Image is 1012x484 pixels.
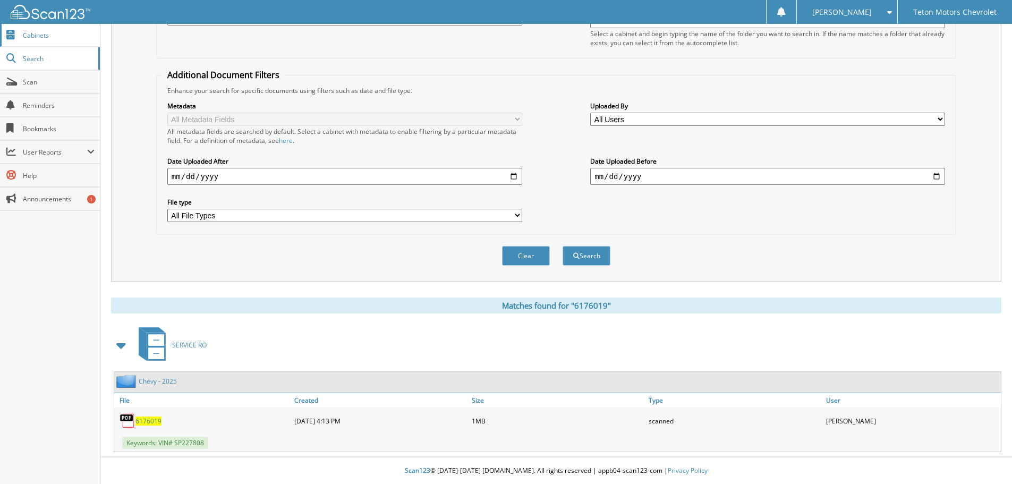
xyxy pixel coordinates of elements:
[11,5,90,19] img: scan123-logo-white.svg
[23,148,87,157] span: User Reports
[23,54,93,63] span: Search
[812,9,872,15] span: [PERSON_NAME]
[100,458,1012,484] div: © [DATE]-[DATE] [DOMAIN_NAME]. All rights reserved | appb04-scan123-com |
[23,31,95,40] span: Cabinets
[162,69,285,81] legend: Additional Document Filters
[167,127,522,145] div: All metadata fields are searched by default. Select a cabinet with metadata to enable filtering b...
[668,466,708,475] a: Privacy Policy
[23,194,95,203] span: Announcements
[590,168,945,185] input: end
[469,393,647,407] a: Size
[139,377,177,386] a: Chevy - 2025
[23,101,95,110] span: Reminders
[279,136,293,145] a: here
[114,393,292,407] a: File
[913,9,997,15] span: Teton Motors Chevrolet
[120,413,135,429] img: PDF.png
[563,246,610,266] button: Search
[502,246,550,266] button: Clear
[590,29,945,47] div: Select a cabinet and begin typing the name of the folder you want to search in. If the name match...
[590,101,945,111] label: Uploaded By
[823,393,1001,407] a: User
[23,124,95,133] span: Bookmarks
[87,195,96,203] div: 1
[292,393,469,407] a: Created
[111,298,1001,313] div: Matches found for "6176019"
[172,341,207,350] span: SERVICE RO
[132,324,207,366] a: SERVICE RO
[405,466,430,475] span: Scan123
[167,157,522,166] label: Date Uploaded After
[167,198,522,207] label: File type
[292,410,469,431] div: [DATE] 4:13 PM
[162,86,950,95] div: Enhance your search for specific documents using filters such as date and file type.
[122,437,208,449] span: Keywords: VIN# SP227808
[590,157,945,166] label: Date Uploaded Before
[646,393,823,407] a: Type
[646,410,823,431] div: scanned
[23,78,95,87] span: Scan
[116,375,139,388] img: folder2.png
[135,417,161,426] a: 6176019
[823,410,1001,431] div: [PERSON_NAME]
[469,410,647,431] div: 1MB
[167,168,522,185] input: start
[167,101,522,111] label: Metadata
[23,171,95,180] span: Help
